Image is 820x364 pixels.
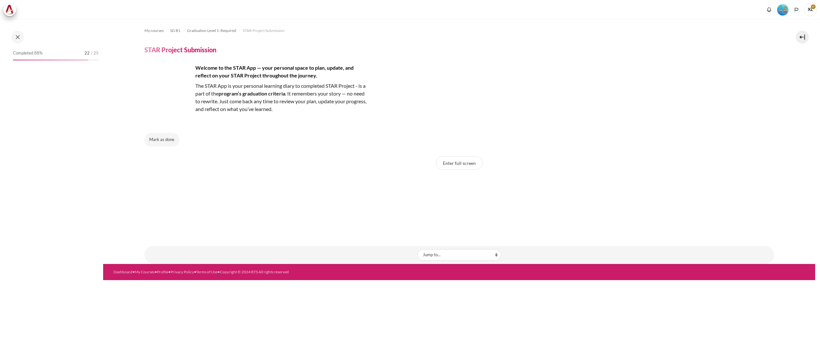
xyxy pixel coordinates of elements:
[5,5,14,15] img: Architeck
[220,269,289,274] a: Copyright © 2024 BTS All rights reserved
[144,64,193,112] img: yuki
[196,269,218,274] a: Terms of Use
[144,27,164,35] a: My courses
[411,176,508,225] iframe: STAR Project Submission
[170,27,181,35] a: SG B1
[135,269,155,274] a: My Courses
[113,269,504,275] div: • • • • •
[219,90,285,96] strong: program’s graduation criteria
[764,5,774,15] div: Show notification window with no new notifications
[804,3,817,16] a: User menu
[436,156,483,170] button: Enter full screen
[804,3,817,16] span: XL
[775,4,791,15] a: Level #4
[171,269,194,274] a: Privacy Policy
[243,27,285,35] a: STAR Project Submission
[144,133,179,147] button: Mark STAR Project Submission as done
[144,45,216,54] h4: STAR Project Submission
[84,50,90,56] span: 22
[103,19,815,264] section: Content
[3,3,19,16] a: Architeck Architeck
[144,64,370,79] h4: Welcome to the STAR App — your personal space to plan, update, and reflect on your STAR Project t...
[157,269,168,274] a: Profile
[187,27,236,35] a: Graduation Level 1: Required
[777,4,788,15] img: Level #4
[144,28,164,34] span: My courses
[187,28,236,34] span: Graduation Level 1: Required
[144,25,774,36] nav: Navigation bar
[792,5,801,15] button: Languages
[170,28,181,34] span: SG B1
[113,269,132,274] a: Dashboard
[13,50,43,56] span: Completed 88%
[91,50,99,56] span: / 25
[243,28,285,34] span: STAR Project Submission
[144,82,370,113] p: The STAR App is your personal learning diary to completed STAR Project - is a part of the . It re...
